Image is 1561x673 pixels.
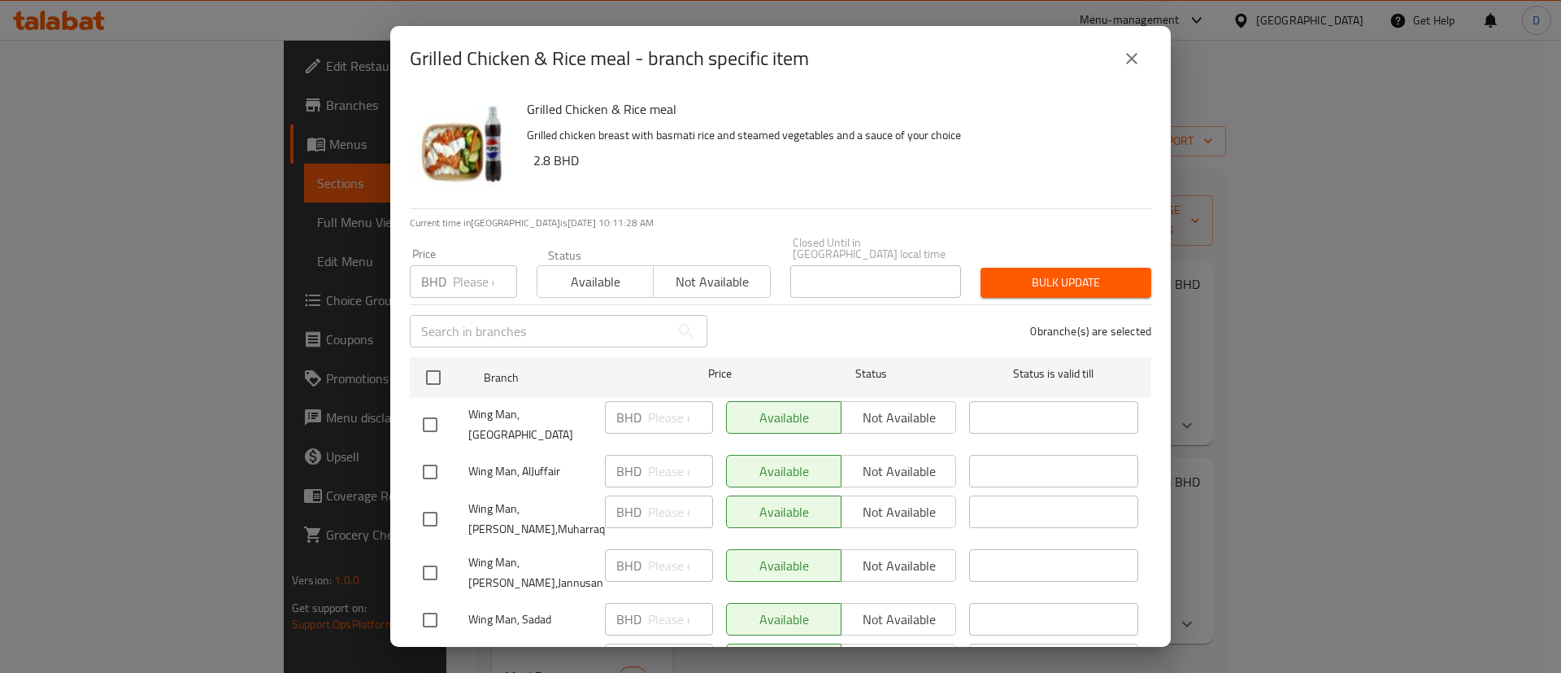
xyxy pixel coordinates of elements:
[468,553,592,593] span: Wing Man, [PERSON_NAME],Jannusan
[648,603,713,636] input: Please enter price
[616,461,641,481] p: BHD
[421,272,446,291] p: BHD
[468,461,592,482] span: Wing Man, AlJuffair
[410,98,514,202] img: Grilled Chicken & Rice meal
[648,496,713,528] input: Please enter price
[468,499,592,540] span: Wing Man, [PERSON_NAME],Muharraq
[484,368,653,388] span: Branch
[616,502,641,522] p: BHD
[453,265,517,298] input: Please enter price
[468,610,592,630] span: Wing Man, Sadad
[1030,323,1151,339] p: 0 branche(s) are selected
[648,401,713,434] input: Please enter price
[537,265,654,298] button: Available
[1112,39,1151,78] button: close
[994,273,1138,293] span: Bulk update
[527,125,1138,146] p: Grilled chicken breast with basmati rice and steamed vegetables and a sauce of your choice
[533,149,1138,172] h6: 2.8 BHD
[410,315,670,347] input: Search in branches
[648,549,713,582] input: Please enter price
[981,268,1151,298] button: Bulk update
[527,98,1138,120] h6: Grilled Chicken & Rice meal
[969,364,1138,384] span: Status is valid till
[660,270,763,294] span: Not available
[666,364,774,384] span: Price
[468,404,592,445] span: Wing Man, [GEOGRAPHIC_DATA]
[616,610,641,629] p: BHD
[616,408,641,427] p: BHD
[787,364,956,384] span: Status
[648,455,713,487] input: Please enter price
[653,265,770,298] button: Not available
[544,270,647,294] span: Available
[410,46,809,72] h2: Grilled Chicken & Rice meal - branch specific item
[616,556,641,575] p: BHD
[410,216,1151,230] p: Current time in [GEOGRAPHIC_DATA] is [DATE] 10:11:28 AM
